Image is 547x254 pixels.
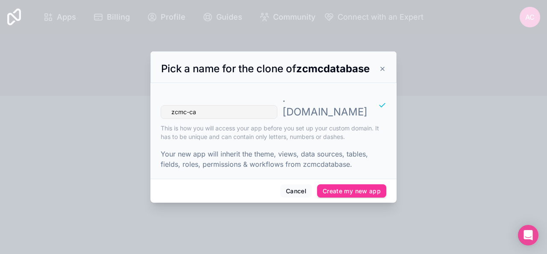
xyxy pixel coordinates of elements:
p: . [DOMAIN_NAME] [282,92,368,119]
strong: zcmcdatabase [296,62,370,75]
input: app [161,105,277,119]
p: Your new app will inherit the theme, views, data sources, tables, fields, roles, permissions & wo... [161,149,386,169]
button: Cancel [280,184,312,198]
div: Open Intercom Messenger [518,225,538,245]
button: Create my new app [317,184,386,198]
span: Pick a name for the clone of [161,62,370,75]
p: This is how you will access your app before you set up your custom domain. It has to be unique an... [161,124,386,141]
